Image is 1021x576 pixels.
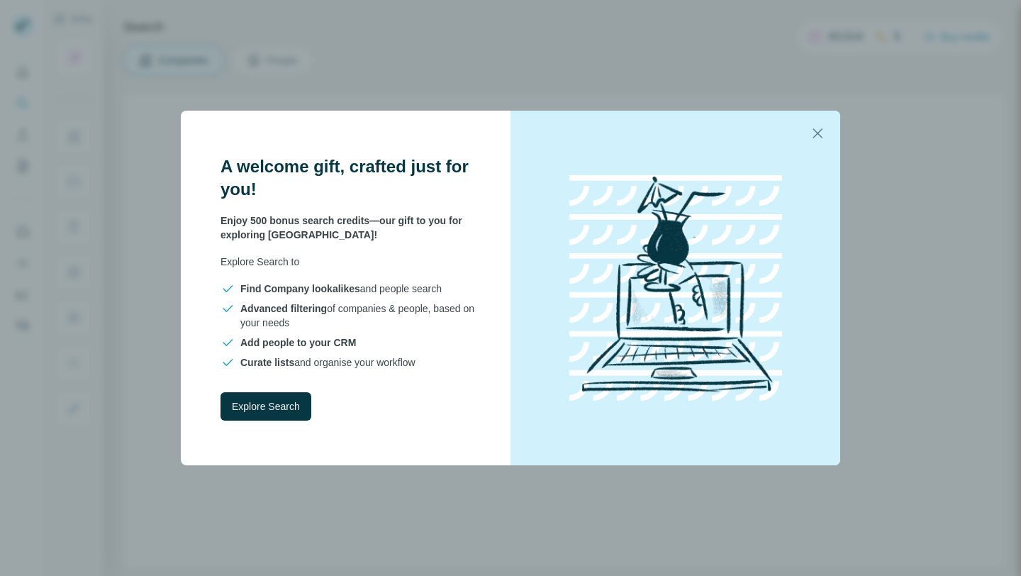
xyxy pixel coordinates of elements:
p: Enjoy 500 bonus search credits—our gift to you for exploring [GEOGRAPHIC_DATA]! [221,214,476,242]
img: laptop [548,160,803,416]
span: Explore Search [232,399,300,414]
span: Add people to your CRM [240,337,356,348]
span: Advanced filtering [240,303,327,314]
span: Find Company lookalikes [240,283,360,294]
p: Explore Search to [221,255,476,269]
span: and people search [240,282,442,296]
span: and organise your workflow [240,355,415,370]
button: Explore Search [221,392,311,421]
span: of companies & people, based on your needs [240,301,476,330]
h3: A welcome gift, crafted just for you! [221,155,476,201]
span: Curate lists [240,357,294,368]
